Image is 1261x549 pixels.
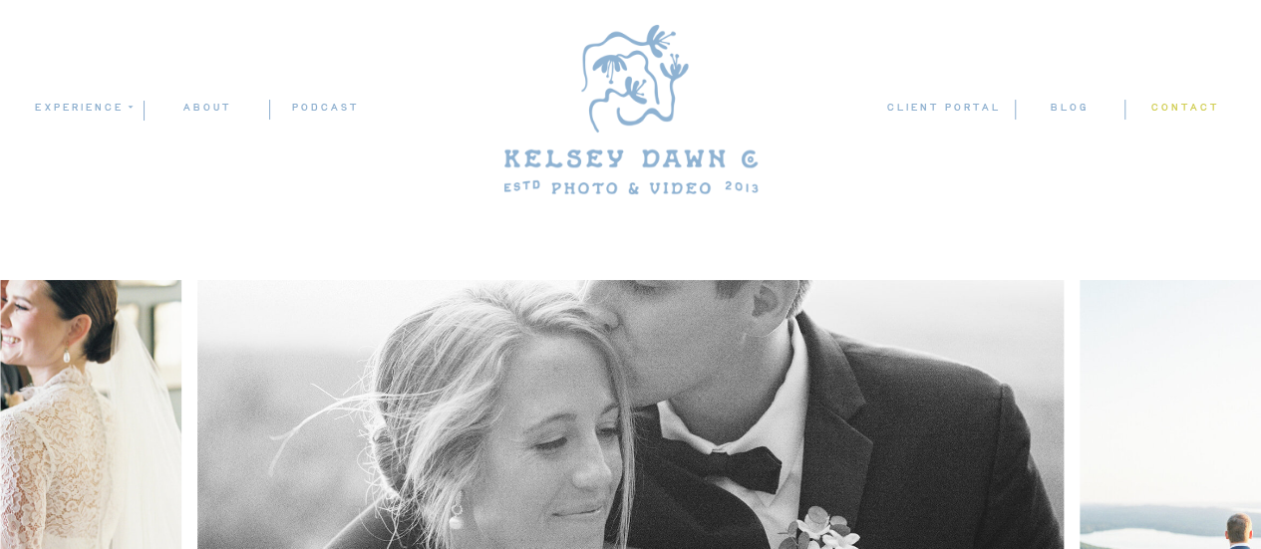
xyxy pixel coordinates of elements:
[1015,99,1123,118] a: blog
[145,99,269,118] a: ABOUT
[886,99,1005,120] a: client portal
[270,99,380,118] a: podcast
[34,99,131,117] a: experience
[1150,99,1220,119] a: contact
